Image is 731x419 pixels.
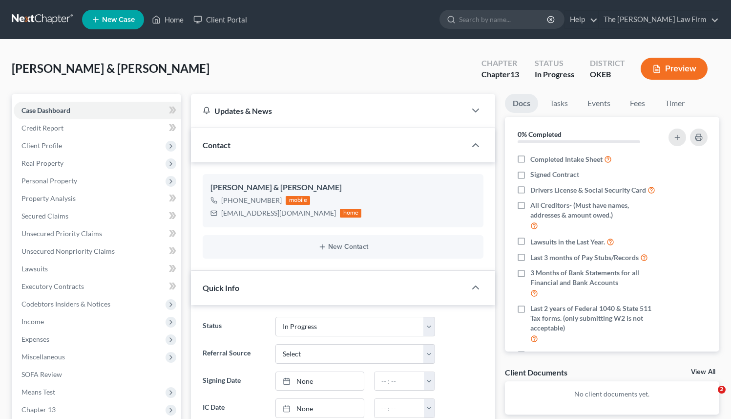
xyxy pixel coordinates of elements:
[286,196,310,205] div: mobile
[718,386,726,394] span: 2
[530,253,639,263] span: Last 3 months of Pay Stubs/Records
[481,58,519,69] div: Chapter
[542,94,576,113] a: Tasks
[21,106,70,114] span: Case Dashboard
[21,265,48,273] span: Lawsuits
[21,159,63,167] span: Real Property
[21,353,65,361] span: Miscellaneous
[14,102,181,119] a: Case Dashboard
[698,386,721,409] iframe: Intercom live chat
[530,268,657,287] span: 3 Months of Bank Statements for all Financial and Bank Accounts
[459,10,548,28] input: Search by name...
[188,11,252,28] a: Client Portal
[276,399,364,418] a: None
[21,212,68,220] span: Secured Claims
[102,16,135,23] span: New Case
[535,69,574,80] div: In Progress
[590,58,625,69] div: District
[221,208,336,218] div: [EMAIL_ADDRESS][DOMAIN_NAME]
[21,194,76,202] span: Property Analysis
[590,69,625,80] div: OKEB
[21,124,63,132] span: Credit Report
[198,344,271,364] label: Referral Source
[14,260,181,278] a: Lawsuits
[21,300,110,308] span: Codebtors Insiders & Notices
[14,190,181,207] a: Property Analysis
[657,94,692,113] a: Timer
[21,247,115,255] span: Unsecured Nonpriority Claims
[375,372,424,391] input: -- : --
[210,243,476,251] button: New Contact
[505,94,538,113] a: Docs
[565,11,598,28] a: Help
[641,58,708,80] button: Preview
[505,367,567,377] div: Client Documents
[21,405,56,414] span: Chapter 13
[530,185,646,195] span: Drivers License & Social Security Card
[198,398,271,418] label: IC Date
[12,61,209,75] span: [PERSON_NAME] & [PERSON_NAME]
[203,106,454,116] div: Updates & News
[535,58,574,69] div: Status
[198,317,271,336] label: Status
[21,176,77,185] span: Personal Property
[14,366,181,383] a: SOFA Review
[518,130,562,138] strong: 0% Completed
[21,141,62,150] span: Client Profile
[210,182,476,194] div: [PERSON_NAME] & [PERSON_NAME]
[147,11,188,28] a: Home
[530,350,639,360] span: Real Property Deeds and Mortgages
[530,304,657,333] span: Last 2 years of Federal 1040 & State 511 Tax forms. (only submitting W2 is not acceptable)
[340,209,361,218] div: home
[14,225,181,243] a: Unsecured Priority Claims
[510,69,519,79] span: 13
[21,335,49,343] span: Expenses
[481,69,519,80] div: Chapter
[530,154,603,164] span: Completed Intake Sheet
[21,282,84,290] span: Executory Contracts
[580,94,618,113] a: Events
[276,372,364,391] a: None
[21,229,102,238] span: Unsecured Priority Claims
[530,237,605,247] span: Lawsuits in the Last Year.
[203,283,239,292] span: Quick Info
[691,369,715,375] a: View All
[14,278,181,295] a: Executory Contracts
[375,399,424,418] input: -- : --
[513,389,711,399] p: No client documents yet.
[622,94,653,113] a: Fees
[21,388,55,396] span: Means Test
[198,372,271,391] label: Signing Date
[14,243,181,260] a: Unsecured Nonpriority Claims
[221,196,282,205] div: [PHONE_NUMBER]
[599,11,719,28] a: The [PERSON_NAME] Law Firm
[21,370,62,378] span: SOFA Review
[530,200,657,220] span: All Creditors- (Must have names, addresses & amount owed.)
[14,119,181,137] a: Credit Report
[530,170,579,179] span: Signed Contract
[203,140,230,150] span: Contact
[14,207,181,225] a: Secured Claims
[21,317,44,326] span: Income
